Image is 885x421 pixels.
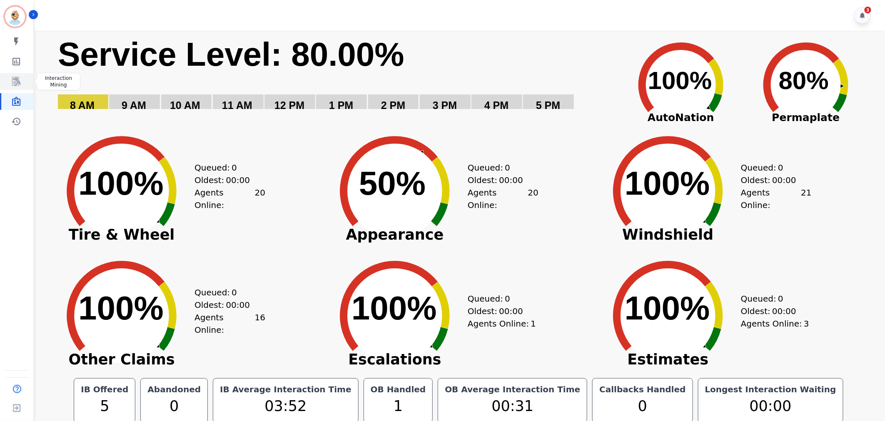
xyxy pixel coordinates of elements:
[443,395,582,417] div: 00:31
[194,286,257,299] div: Queued:
[226,174,250,186] span: 00:00
[443,384,582,395] div: OB Average Interaction Time
[618,110,743,126] span: AutoNation
[79,395,130,417] div: 5
[170,99,200,111] text: 10 AM
[779,67,829,94] text: 80%
[468,186,538,211] div: Agents Online:
[499,305,523,317] span: 00:00
[194,311,265,336] div: Agents Online:
[741,292,803,305] div: Queued:
[78,165,164,202] text: 100%
[598,384,687,395] div: Callbacks Handled
[598,395,687,417] div: 0
[741,317,812,330] div: Agents Online:
[595,355,741,364] span: Estimates
[741,174,803,186] div: Oldest:
[468,174,530,186] div: Oldest:
[468,292,530,305] div: Queued:
[741,186,812,211] div: Agents Online:
[801,186,812,211] span: 21
[232,286,237,299] span: 0
[78,290,164,327] text: 100%
[505,292,510,305] span: 0
[194,299,257,311] div: Oldest:
[274,99,304,111] text: 12 PM
[369,395,428,417] div: 1
[625,290,710,327] text: 100%
[468,161,530,174] div: Queued:
[528,186,538,211] span: 20
[49,230,194,239] span: Tire & Wheel
[595,230,741,239] span: Windshield
[222,99,252,111] text: 11 AM
[505,161,510,174] span: 0
[778,292,783,305] span: 0
[79,384,130,395] div: IB Offered
[743,110,868,126] span: Permaplate
[531,317,536,330] span: 1
[648,67,712,94] text: 100%
[352,290,437,327] text: 100%
[57,34,617,124] svg: Service Level: 0%
[741,161,803,174] div: Queued:
[226,299,250,311] span: 00:00
[194,161,257,174] div: Queued:
[772,174,796,186] span: 00:00
[369,384,428,395] div: OB Handled
[5,7,25,27] img: Bordered avatar
[194,186,265,211] div: Agents Online:
[255,186,265,211] span: 20
[741,305,803,317] div: Oldest:
[194,174,257,186] div: Oldest:
[58,36,404,73] text: Service Level: 80.00%
[381,99,405,111] text: 2 PM
[772,305,796,317] span: 00:00
[70,99,95,111] text: 8 AM
[433,99,457,111] text: 3 PM
[865,7,871,13] div: 3
[625,165,710,202] text: 100%
[218,384,353,395] div: IB Average Interaction Time
[703,395,838,417] div: 00:00
[218,395,353,417] div: 03:52
[499,174,523,186] span: 00:00
[804,317,809,330] span: 3
[536,99,560,111] text: 5 PM
[146,395,202,417] div: 0
[232,161,237,174] span: 0
[778,161,783,174] span: 0
[255,311,265,336] span: 16
[49,355,194,364] span: Other Claims
[703,384,838,395] div: Longest Interaction Waiting
[484,99,509,111] text: 4 PM
[359,165,426,202] text: 50%
[329,99,353,111] text: 1 PM
[322,355,468,364] span: Escalations
[468,305,530,317] div: Oldest:
[322,230,468,239] span: Appearance
[468,317,538,330] div: Agents Online:
[146,384,202,395] div: Abandoned
[122,99,146,111] text: 9 AM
